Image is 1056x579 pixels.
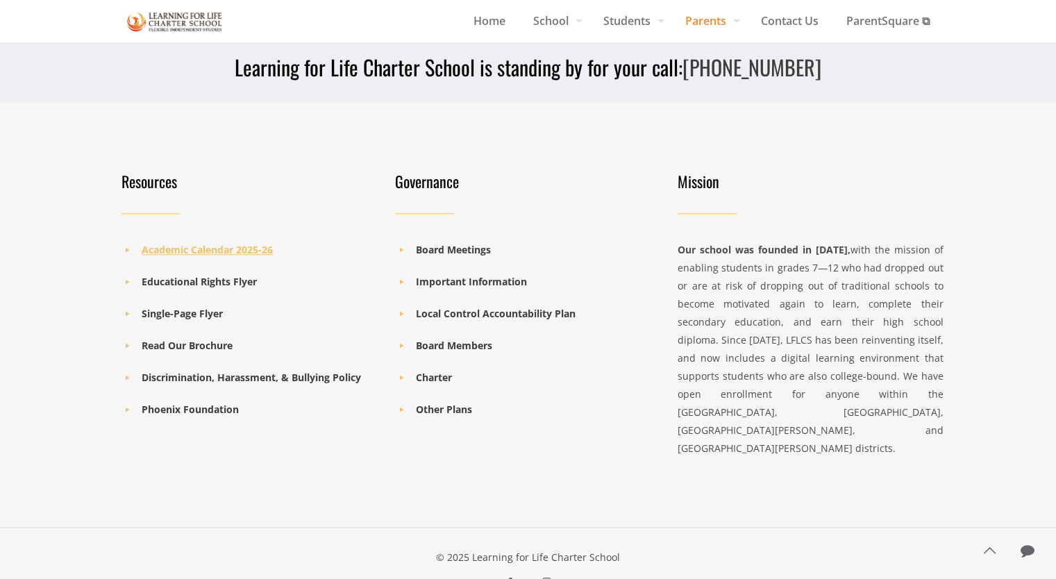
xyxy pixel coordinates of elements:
a: Read Our Brochure [142,339,233,352]
span: Home [460,10,519,31]
a: Board Members [416,339,492,352]
strong: Our school was founded in [DATE], [678,243,850,256]
a: Discrimination, Harassment, & Bullying Policy [142,371,361,384]
h4: Mission [678,171,944,191]
a: Educational Rights Flyer [142,275,257,288]
a: Local Control Accountability Plan [416,307,576,320]
a: Single-Page Flyer [142,307,223,320]
h4: Resources [121,171,379,191]
div: with the mission of enabling students in grades 7—12 who had dropped out or are at risk of droppi... [678,241,944,458]
h3: Learning for Life Charter School is standing by for your call: [113,53,944,81]
a: Charter [416,371,452,384]
a: Board Meetings [416,243,491,256]
span: ParentSquare ⧉ [832,10,944,31]
span: Contact Us [747,10,832,31]
a: Phoenix Foundation [142,403,239,416]
a: Academic Calendar 2025-26 [142,243,273,256]
span: Students [589,10,671,31]
a: [PHONE_NUMBER] [682,51,821,83]
span: School [519,10,589,31]
h4: Governance [395,171,653,191]
div: © 2025 Learning for Life Charter School [113,548,944,567]
a: Other Plans [416,403,472,416]
img: How We Operate [127,10,223,34]
span: Parents [671,10,747,31]
a: Back to top icon [975,536,1004,565]
a: Important Information [416,275,527,288]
